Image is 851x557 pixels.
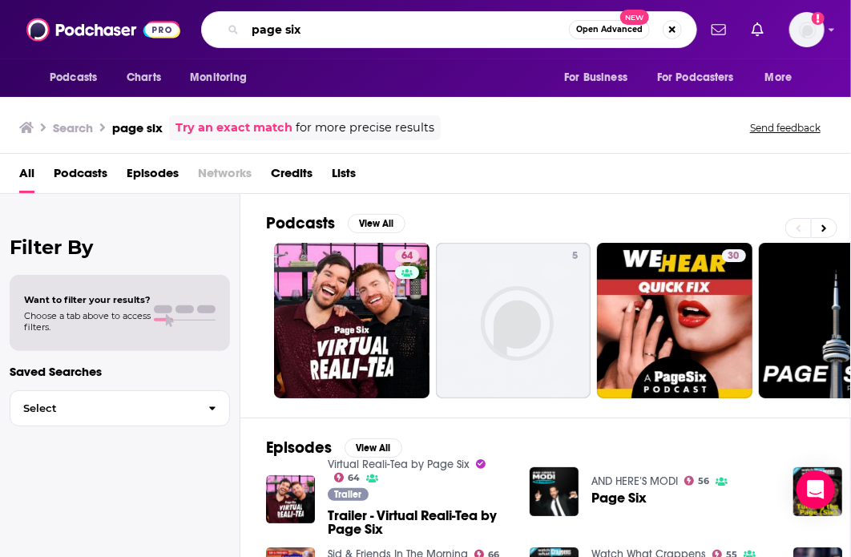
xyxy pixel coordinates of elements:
[24,310,151,333] span: Choose a tab above to access filters.
[10,403,196,414] span: Select
[657,67,734,89] span: For Podcasters
[201,11,697,48] div: Search podcasts, credits, & more...
[332,160,356,193] a: Lists
[127,160,179,193] a: Episodes
[10,390,230,426] button: Select
[345,438,402,458] button: View All
[569,20,650,39] button: Open AdvancedNew
[812,12,825,25] svg: Add a profile image
[112,120,163,135] h3: page six
[198,160,252,193] span: Networks
[591,491,647,505] a: Page Six
[745,121,825,135] button: Send feedback
[296,119,434,137] span: for more precise results
[266,438,402,458] a: EpisodesView All
[348,474,360,482] span: 64
[53,120,93,135] h3: Search
[50,67,97,89] span: Podcasts
[789,12,825,47] img: User Profile
[754,63,813,93] button: open menu
[530,467,579,516] img: Page Six
[564,67,627,89] span: For Business
[789,12,825,47] span: Logged in as BKusilek
[591,474,678,488] a: AND HERE’S MODI
[266,213,335,233] h2: Podcasts
[597,243,752,398] a: 30
[765,67,793,89] span: More
[722,249,746,262] a: 30
[566,249,584,262] a: 5
[266,438,332,458] h2: Episodes
[127,67,161,89] span: Charts
[728,248,740,264] span: 30
[647,63,757,93] button: open menu
[334,490,361,499] span: Trailer
[745,16,770,43] a: Show notifications dropdown
[38,63,118,93] button: open menu
[328,458,470,471] a: Virtual Reali-Tea by Page Six
[175,119,292,137] a: Try an exact match
[395,249,419,262] a: 64
[576,26,643,34] span: Open Advanced
[179,63,268,93] button: open menu
[54,160,107,193] a: Podcasts
[436,243,591,398] a: 5
[705,16,732,43] a: Show notifications dropdown
[19,160,34,193] a: All
[401,248,413,264] span: 64
[793,467,842,516] img: RHOA: Turning the Page (Six)
[266,475,315,524] img: Trailer - Virtual Reali-Tea by Page Six
[797,470,835,509] div: Open Intercom Messenger
[684,476,710,486] a: 56
[789,12,825,47] button: Show profile menu
[190,67,247,89] span: Monitoring
[328,509,510,536] a: Trailer - Virtual Reali-Tea by Page Six
[348,214,405,233] button: View All
[572,248,578,264] span: 5
[266,213,405,233] a: PodcastsView All
[245,17,569,42] input: Search podcasts, credits, & more...
[553,63,647,93] button: open menu
[24,294,151,305] span: Want to filter your results?
[334,473,361,482] a: 64
[10,364,230,379] p: Saved Searches
[271,160,313,193] a: Credits
[10,236,230,259] h2: Filter By
[698,478,709,485] span: 56
[620,10,649,25] span: New
[116,63,171,93] a: Charts
[274,243,430,398] a: 64
[26,14,180,45] img: Podchaser - Follow, Share and Rate Podcasts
